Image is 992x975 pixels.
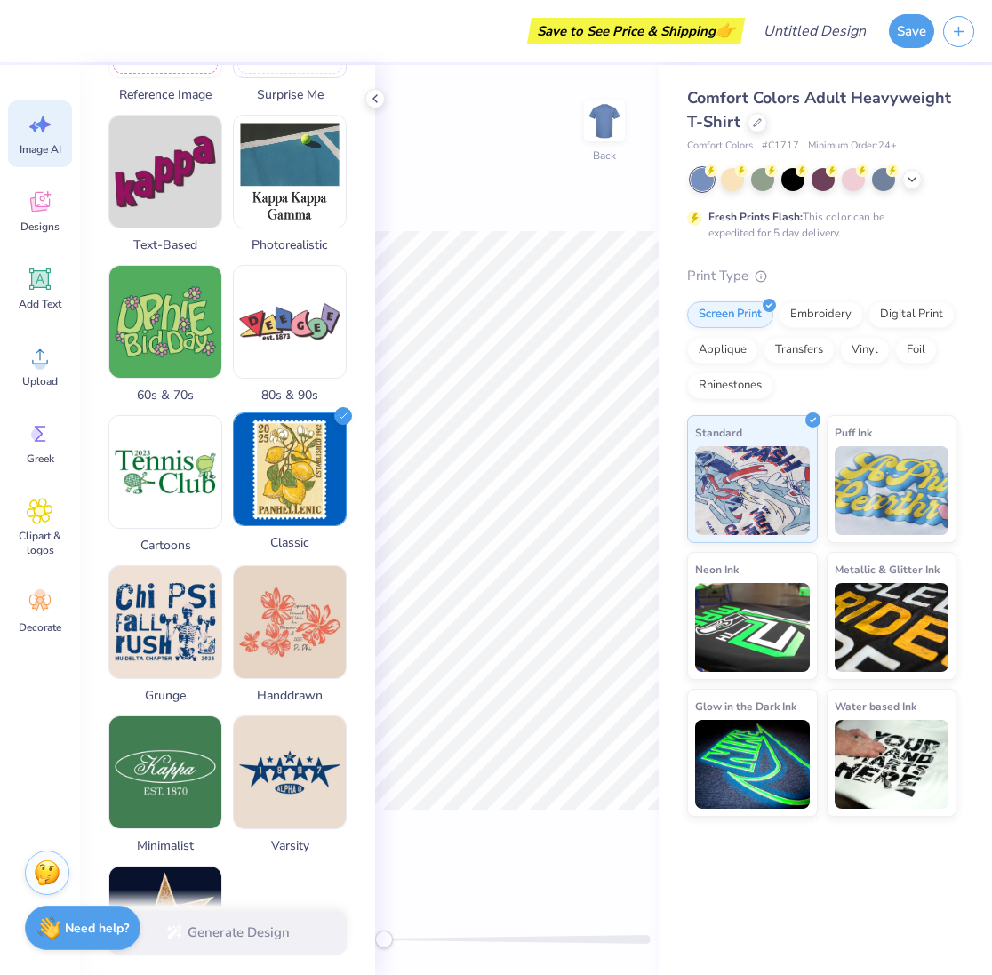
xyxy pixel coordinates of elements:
span: Clipart & logos [11,529,69,557]
button: Save [889,14,934,48]
span: Classic [233,533,347,552]
span: Cartoons [108,536,222,555]
span: Surprise Me [233,85,347,104]
span: Add Text [19,297,61,311]
span: Minimum Order: 24 + [808,139,897,154]
div: Print Type [687,266,956,286]
span: # C1717 [762,139,799,154]
span: Comfort Colors Adult Heavyweight T-Shirt [687,87,951,132]
input: Untitled Design [749,13,880,49]
img: Text-Based [109,116,221,228]
img: Glow in the Dark Ink [695,720,810,809]
div: Embroidery [779,301,863,328]
span: Comfort Colors [687,139,753,154]
span: 60s & 70s [108,386,222,404]
img: Cartoons [109,416,221,528]
div: This color can be expedited for 5 day delivery. [708,209,927,241]
span: Grunge [108,686,222,705]
img: Handdrawn [234,566,346,678]
span: Varsity [233,836,347,855]
span: 👉 [716,20,735,41]
div: Accessibility label [375,931,393,948]
span: Image AI [20,142,61,156]
div: Vinyl [840,337,890,364]
img: Neon Ink [695,583,810,672]
span: Upload [22,374,58,388]
img: Puff Ink [835,446,949,535]
img: Grunge [109,566,221,678]
img: Metallic & Glitter Ink [835,583,949,672]
img: Varsity [234,716,346,828]
span: Designs [20,220,60,234]
span: Handdrawn [233,686,347,705]
div: Foil [895,337,937,364]
span: Glow in the Dark Ink [695,697,796,715]
img: Classic [234,413,346,525]
div: Screen Print [687,301,773,328]
div: Digital Print [868,301,955,328]
span: Minimalist [108,836,222,855]
span: Decorate [19,620,61,635]
span: Reference Image [108,85,222,104]
div: Save to See Price & Shipping [532,18,740,44]
div: Back [593,148,616,164]
img: Back [587,103,622,139]
span: Photorealistic [233,236,347,254]
span: Standard [695,423,742,442]
img: 60s & 70s [109,266,221,378]
div: Rhinestones [687,372,773,399]
span: Metallic & Glitter Ink [835,560,940,579]
img: Water based Ink [835,720,949,809]
img: Minimalist [109,716,221,828]
div: Transfers [764,337,835,364]
span: 80s & 90s [233,386,347,404]
strong: Need help? [65,920,129,937]
img: Standard [695,446,810,535]
span: Water based Ink [835,697,916,715]
span: Neon Ink [695,560,739,579]
strong: Fresh Prints Flash: [708,210,803,224]
div: Applique [687,337,758,364]
span: Text-Based [108,236,222,254]
img: Photorealistic [234,116,346,228]
img: 80s & 90s [234,266,346,378]
span: Puff Ink [835,423,872,442]
span: Greek [27,452,54,466]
